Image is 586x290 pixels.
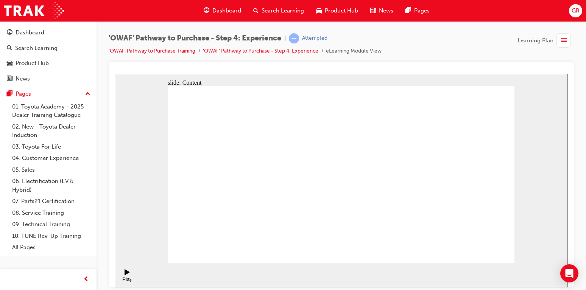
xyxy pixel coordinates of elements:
[326,47,382,56] li: eLearning Module View
[3,26,94,40] a: Dashboard
[316,6,322,16] span: car-icon
[203,48,318,54] a: 'OWAF' Pathway to Purchase - Step 4: Experience
[9,141,94,153] a: 03. Toyota For Life
[16,74,30,83] div: News
[6,203,19,214] div: Play (Ctrl+Alt+P)
[9,207,94,219] a: 08. Service Training
[560,264,578,282] div: Open Intercom Messenger
[572,6,580,15] span: GR
[9,121,94,141] a: 02. New - Toyota Dealer Induction
[302,35,327,42] div: Attempted
[284,34,286,43] span: |
[9,242,94,253] a: All Pages
[4,2,64,19] img: Trak
[569,4,582,17] button: GR
[16,28,44,37] div: Dashboard
[405,6,411,16] span: pages-icon
[204,6,209,16] span: guage-icon
[109,34,281,43] span: 'OWAF' Pathway to Purchase - Step 4: Experience
[7,91,12,98] span: pages-icon
[83,275,89,284] span: prev-icon
[310,3,364,19] a: car-iconProduct Hub
[15,44,58,53] div: Search Learning
[517,33,574,48] button: Learning Plan
[9,230,94,242] a: 10. TUNE Rev-Up Training
[9,219,94,230] a: 09. Technical Training
[325,6,358,15] span: Product Hub
[262,6,304,15] span: Search Learning
[247,3,310,19] a: search-iconSearch Learning
[3,87,94,101] button: Pages
[517,36,553,45] span: Learning Plan
[3,56,94,70] a: Product Hub
[109,48,195,54] a: 'OWAF' Pathway to Purchase Training
[9,195,94,207] a: 07. Parts21 Certification
[561,36,567,45] span: list-icon
[3,72,94,86] a: News
[7,29,12,36] span: guage-icon
[379,6,393,15] span: News
[16,90,31,98] div: Pages
[212,6,241,15] span: Dashboard
[4,195,17,208] button: Play (Ctrl+Alt+P)
[3,24,94,87] button: DashboardSearch LearningProduct HubNews
[16,59,49,68] div: Product Hub
[7,60,12,67] span: car-icon
[364,3,399,19] a: news-iconNews
[9,152,94,164] a: 04. Customer Experience
[399,3,436,19] a: pages-iconPages
[4,189,17,214] div: playback controls
[9,175,94,195] a: 06. Electrification (EV & Hybrid)
[289,33,299,43] span: learningRecordVerb_ATTEMPT-icon
[414,6,430,15] span: Pages
[253,6,259,16] span: search-icon
[9,101,94,121] a: 01. Toyota Academy - 2025 Dealer Training Catalogue
[370,6,376,16] span: news-icon
[198,3,247,19] a: guage-iconDashboard
[7,76,12,82] span: news-icon
[3,41,94,55] a: Search Learning
[85,89,90,99] span: up-icon
[9,164,94,176] a: 05. Sales
[7,45,12,52] span: search-icon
